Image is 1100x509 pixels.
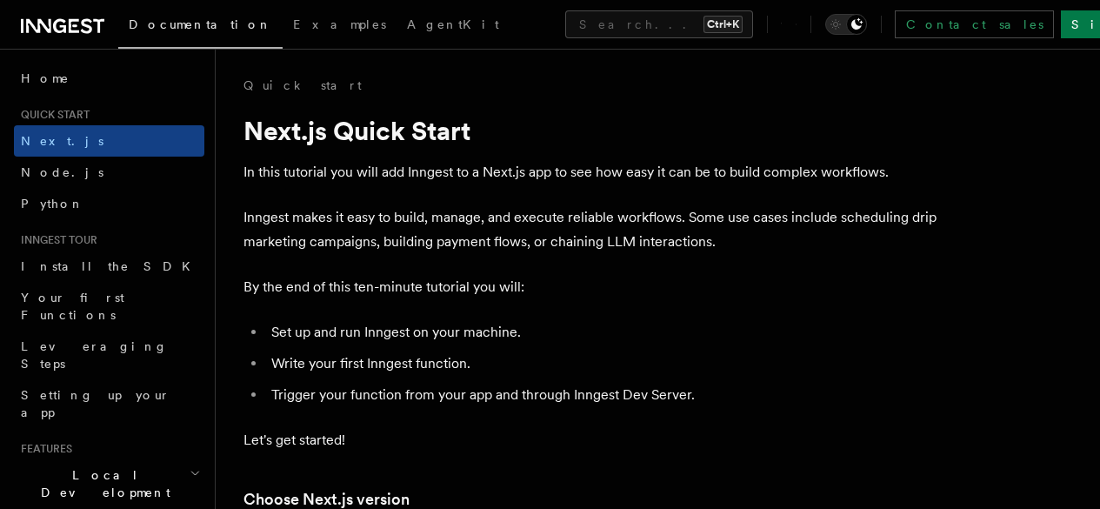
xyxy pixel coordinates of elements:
a: Your first Functions [14,282,204,331]
span: Install the SDK [21,259,201,273]
a: Home [14,63,204,94]
span: Next.js [21,134,103,148]
a: Setting up your app [14,379,204,428]
span: Examples [293,17,386,31]
li: Trigger your function from your app and through Inngest Dev Server. [266,383,939,407]
button: Search...Ctrl+K [565,10,753,38]
span: Setting up your app [21,388,170,419]
p: In this tutorial you will add Inngest to a Next.js app to see how easy it can be to build complex... [243,160,939,184]
span: Quick start [14,108,90,122]
a: Documentation [118,5,283,49]
span: Leveraging Steps [21,339,168,371]
a: AgentKit [397,5,510,47]
span: Your first Functions [21,291,124,322]
a: Next.js [14,125,204,157]
p: By the end of this ten-minute tutorial you will: [243,275,939,299]
p: Let's get started! [243,428,939,452]
span: AgentKit [407,17,499,31]
li: Write your first Inngest function. [266,352,939,376]
a: Python [14,188,204,219]
li: Set up and run Inngest on your machine. [266,320,939,345]
span: Inngest tour [14,233,97,247]
a: Node.js [14,157,204,188]
a: Quick start [243,77,362,94]
kbd: Ctrl+K [703,16,743,33]
span: Documentation [129,17,272,31]
span: Node.js [21,165,103,179]
a: Contact sales [895,10,1054,38]
a: Install the SDK [14,251,204,282]
span: Home [21,70,70,87]
button: Local Development [14,459,204,508]
span: Python [21,197,84,211]
h1: Next.js Quick Start [243,115,939,146]
button: Toggle dark mode [825,14,867,35]
span: Local Development [14,466,190,501]
p: Inngest makes it easy to build, manage, and execute reliable workflows. Some use cases include sc... [243,205,939,254]
span: Features [14,442,72,456]
a: Leveraging Steps [14,331,204,379]
a: Examples [283,5,397,47]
